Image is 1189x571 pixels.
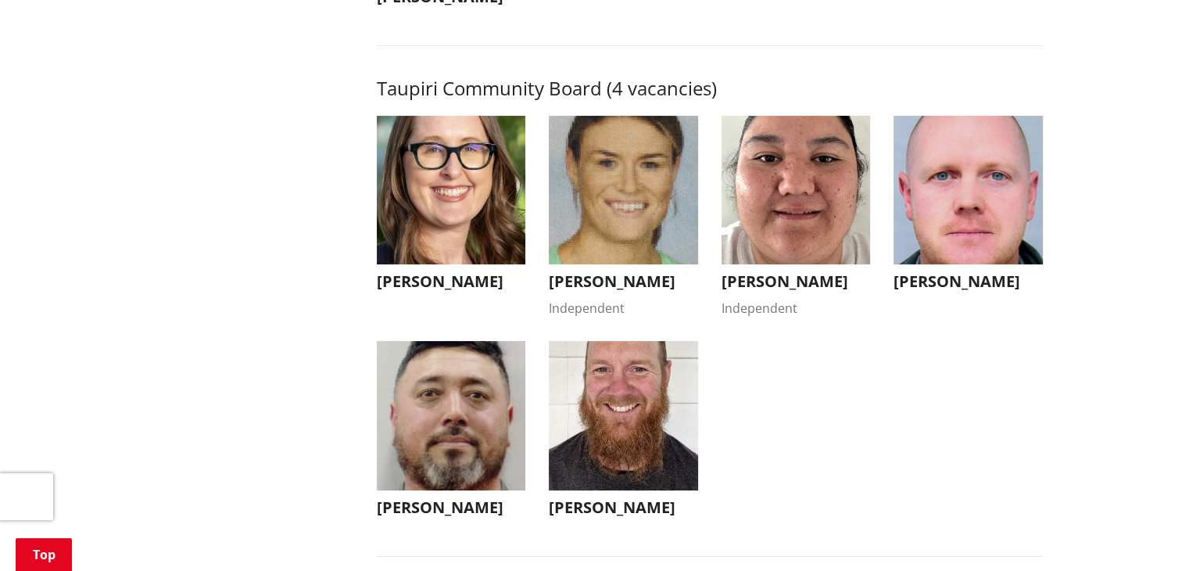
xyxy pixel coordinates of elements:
h3: Taupiri Community Board (4 vacancies) [377,77,1043,100]
h3: [PERSON_NAME] [722,272,871,291]
img: WO-B-TP__MUNRO_S__qestJ [894,116,1043,265]
div: Independent [722,299,871,318]
button: [PERSON_NAME] [377,116,526,300]
h3: [PERSON_NAME] [894,272,1043,291]
button: [PERSON_NAME] [549,341,698,525]
div: Independent [549,299,698,318]
img: WO-B-TP__AKAROA_C__oUNns [377,341,526,490]
button: [PERSON_NAME] [894,116,1043,300]
a: Top [16,538,72,571]
button: [PERSON_NAME] Independent [722,116,871,318]
h3: [PERSON_NAME] [377,272,526,291]
h3: [PERSON_NAME] [549,498,698,517]
h3: [PERSON_NAME] [549,272,698,291]
h3: [PERSON_NAME] [377,498,526,517]
img: WO-B-TP__COCUP-HUGHES_S__qJQtJ [722,116,871,265]
button: [PERSON_NAME] Independent [549,116,698,318]
img: WO-B-TP__MACDONALD_J__Ca27c [549,341,698,490]
button: [PERSON_NAME] [377,341,526,525]
iframe: Messenger Launcher [1117,505,1173,562]
img: WO-B-TP__LOVELL_R__62hwf [549,116,698,265]
img: WO-B-TP__SPRAGG_R__L5EKv [377,116,526,265]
